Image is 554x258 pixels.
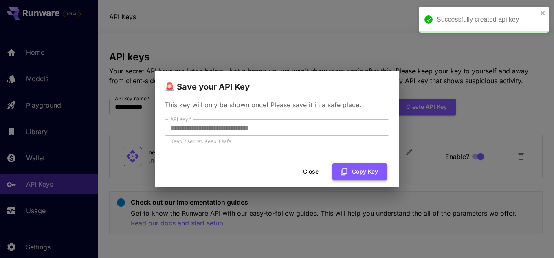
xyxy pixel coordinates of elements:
[332,163,387,180] button: Copy Key
[155,71,399,93] h2: 🚨 Save your API Key
[437,15,538,24] div: Successfully created api key
[292,163,329,180] button: Close
[170,137,384,146] p: Keep it secret. Keep it safe.
[540,10,546,16] button: close
[170,116,191,123] label: API Key
[165,100,389,110] p: This key will only be shown once! Please save it in a safe place.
